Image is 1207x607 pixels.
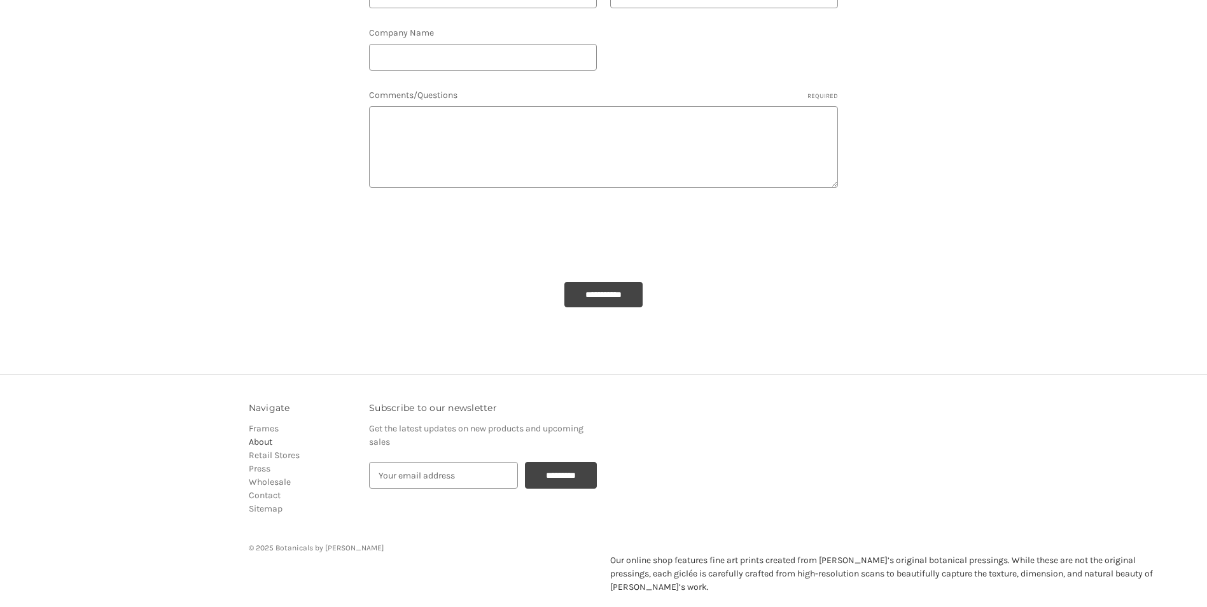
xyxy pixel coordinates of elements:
[807,92,838,101] small: Required
[249,436,272,447] a: About
[369,422,597,449] p: Get the latest updates on new products and upcoming sales
[249,477,291,487] a: Wholesale
[249,503,283,514] a: Sitemap
[369,401,597,415] h3: Subscribe to our newsletter
[369,88,838,102] label: Comments/Questions
[610,554,1175,594] p: Our online shop features fine art prints created from [PERSON_NAME]’s original botanical pressing...
[249,463,270,474] a: Press
[249,490,281,501] a: Contact
[249,423,279,434] a: Frames
[249,401,356,415] h3: Navigate
[369,206,562,255] iframe: reCAPTCHA
[369,26,597,39] label: Company Name
[249,542,959,554] p: © 2025 Botanicals by [PERSON_NAME]
[249,450,300,461] a: Retail Stores
[369,462,518,489] input: Your email address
